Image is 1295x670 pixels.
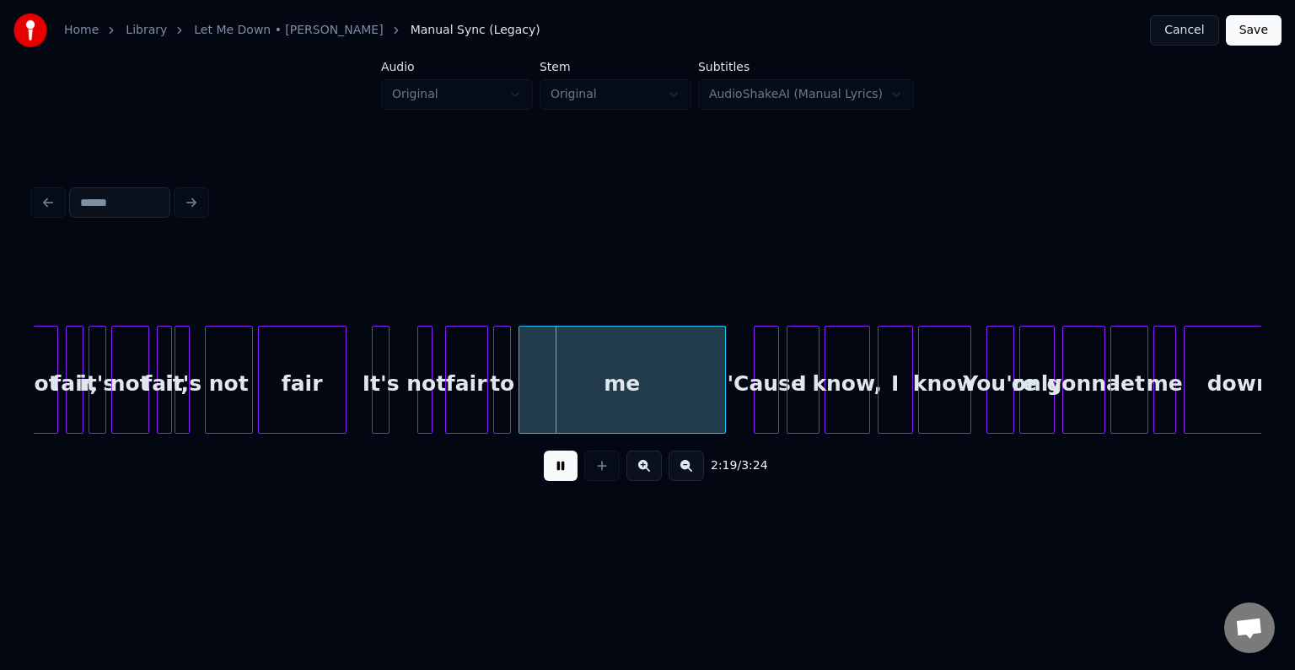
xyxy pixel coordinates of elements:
[698,61,914,73] label: Subtitles
[741,457,767,474] span: 3:24
[126,22,167,39] a: Library
[381,61,533,73] label: Audio
[64,22,99,39] a: Home
[1150,15,1218,46] button: Cancel
[711,457,751,474] div: /
[194,22,383,39] a: Let Me Down • [PERSON_NAME]
[1224,602,1275,653] div: Open chat
[411,22,540,39] span: Manual Sync (Legacy)
[1226,15,1282,46] button: Save
[64,22,540,39] nav: breadcrumb
[540,61,691,73] label: Stem
[13,14,47,47] img: youka
[711,457,737,474] span: 2:19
